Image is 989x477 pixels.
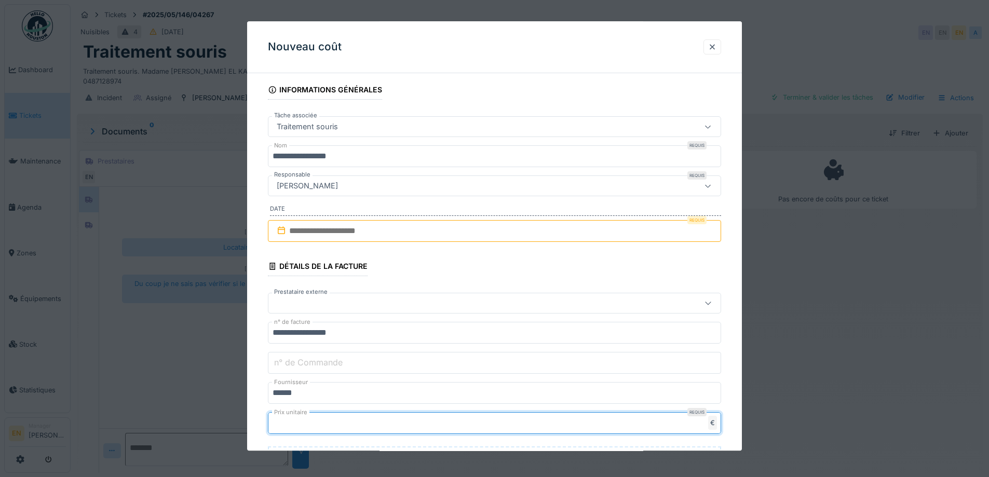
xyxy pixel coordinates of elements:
[272,357,345,369] label: n° de Commande
[272,288,330,297] label: Prestataire externe
[268,258,368,276] div: Détails de la facture
[272,112,319,120] label: Tâche associée
[708,416,717,430] div: €
[272,378,310,387] label: Fournisseur
[687,216,707,224] div: Requis
[273,121,342,133] div: Traitement souris
[272,318,313,327] label: n° de facture
[272,142,289,151] label: Nom
[270,205,721,216] label: Date
[272,408,309,417] label: Prix unitaire
[268,40,342,53] h3: Nouveau coût
[687,142,707,150] div: Requis
[268,83,382,100] div: Informations générales
[272,171,313,180] label: Responsable
[687,408,707,417] div: Requis
[687,172,707,180] div: Requis
[273,181,342,192] div: [PERSON_NAME]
